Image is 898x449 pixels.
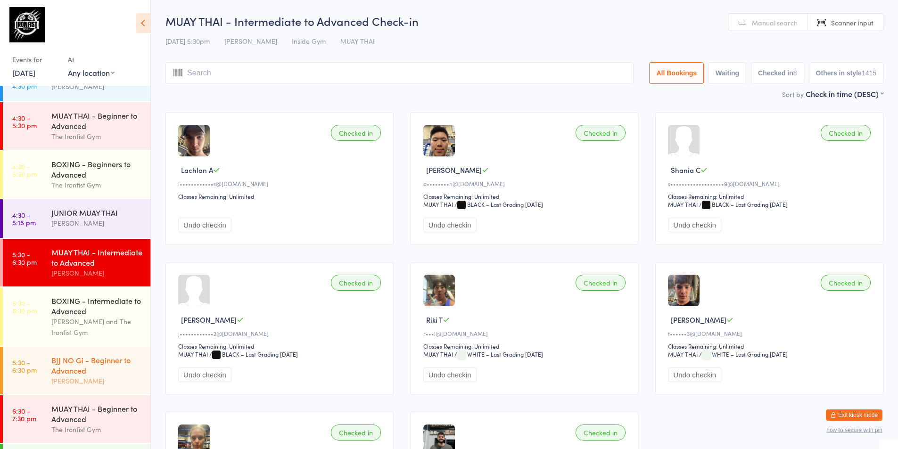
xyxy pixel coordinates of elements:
span: Manual search [752,18,798,27]
time: 5:30 - 6:30 pm [12,299,37,314]
div: Any location [68,67,115,78]
div: Checked in [576,125,626,141]
div: JUNIOR MUAY THAI [51,207,142,218]
div: MUAY THAI - Beginner to Advanced [51,110,142,131]
div: Classes Remaining: Unlimited [178,342,384,350]
div: Checked in [331,425,381,441]
div: Checked in [576,275,626,291]
div: The Ironfist Gym [51,424,142,435]
button: Undo checkin [423,367,477,382]
span: / WHITE – Last Grading [DATE] [454,350,543,358]
div: 1415 [862,69,876,77]
div: Checked in [576,425,626,441]
div: Classes Remaining: Unlimited [668,342,873,350]
time: 4:30 - 5:15 pm [12,211,36,226]
div: [PERSON_NAME] [51,81,142,92]
span: [PERSON_NAME] [181,315,237,325]
a: 5:30 -6:30 pmMUAY THAI - Intermediate to Advanced[PERSON_NAME] [3,239,150,286]
div: The Ironfist Gym [51,131,142,142]
label: Sort by [782,90,804,99]
div: MUAY THAI [668,200,698,208]
time: 5:30 - 6:30 pm [12,251,37,266]
div: BOXING - Intermediate to Advanced [51,295,142,316]
a: 5:30 -6:30 pmBJJ NO Gi - Beginner to Advanced[PERSON_NAME] [3,347,150,394]
div: The Ironfist Gym [51,180,142,190]
div: [PERSON_NAME] [51,376,142,386]
div: MUAY THAI [178,350,208,358]
a: 5:30 -6:30 pmBOXING - Intermediate to Advanced[PERSON_NAME] and The Ironfist Gym [3,287,150,346]
time: 6:30 - 7:30 pm [12,407,36,422]
span: [PERSON_NAME] [671,315,726,325]
time: 3:45 - 4:30 pm [12,74,37,90]
a: 4:30 -5:30 pmMUAY THAI - Beginner to AdvancedThe Ironfist Gym [3,102,150,150]
time: 4:30 - 5:30 pm [12,163,37,178]
button: Undo checkin [668,367,721,382]
button: Waiting [709,62,746,84]
span: / BLACK – Last Grading [DATE] [454,200,543,208]
span: Riki T [426,315,443,325]
div: MUAY THAI [668,350,698,358]
div: 8 [793,69,797,77]
img: image1692596323.png [178,125,210,156]
button: Checked in8 [751,62,804,84]
div: MUAY THAI - Beginner to Advanced [51,403,142,424]
span: / BLACK – Last Grading [DATE] [699,200,788,208]
span: Shania C [671,165,700,175]
img: image1711279406.png [668,275,700,306]
a: 4:30 -5:15 pmJUNIOR MUAY THAI[PERSON_NAME] [3,199,150,238]
button: Exit kiosk mode [826,409,882,421]
button: Undo checkin [178,218,231,232]
div: s•••••••••••••••••••9@[DOMAIN_NAME] [668,180,873,188]
button: Undo checkin [668,218,721,232]
button: Others in style1415 [809,62,883,84]
span: Inside Gym [292,36,326,46]
div: Checked in [821,275,871,291]
div: a••••••••n@[DOMAIN_NAME] [423,180,629,188]
div: Classes Remaining: Unlimited [423,192,629,200]
div: l••••••••••••s@[DOMAIN_NAME] [178,180,384,188]
div: MUAY THAI - Intermediate to Advanced [51,247,142,268]
time: 5:30 - 6:30 pm [12,359,37,374]
div: Checked in [331,125,381,141]
span: Lachlan A [181,165,213,175]
div: [PERSON_NAME] [51,268,142,278]
div: Check in time (DESC) [806,89,883,99]
div: Events for [12,52,58,67]
button: All Bookings [649,62,704,84]
span: [PERSON_NAME] [426,165,482,175]
div: MUAY THAI [423,200,453,208]
div: MUAY THAI [423,350,453,358]
input: Search [165,62,634,84]
div: Classes Remaining: Unlimited [178,192,384,200]
span: Scanner input [831,18,873,27]
time: 4:30 - 5:30 pm [12,114,37,129]
button: Undo checkin [178,367,231,382]
span: / WHITE – Last Grading [DATE] [699,350,788,358]
img: The Ironfist Gym [9,7,45,42]
div: [PERSON_NAME] [51,218,142,229]
a: 6:30 -7:30 pmMUAY THAI - Beginner to AdvancedThe Ironfist Gym [3,395,150,443]
div: j••••••••••••2@[DOMAIN_NAME] [178,329,384,337]
div: r•••l@[DOMAIN_NAME] [423,329,629,337]
div: Classes Remaining: Unlimited [668,192,873,200]
div: BJJ NO Gi - Beginner to Advanced [51,355,142,376]
img: image1702071156.png [423,275,455,306]
div: [PERSON_NAME] and The Ironfist Gym [51,316,142,338]
button: Undo checkin [423,218,477,232]
div: Classes Remaining: Unlimited [423,342,629,350]
img: image1711315831.png [423,125,455,156]
span: MUAY THAI [340,36,375,46]
span: [PERSON_NAME] [224,36,277,46]
a: [DATE] [12,67,35,78]
h2: MUAY THAI - Intermediate to Advanced Check-in [165,13,883,29]
button: how to secure with pin [826,427,882,433]
div: Checked in [331,275,381,291]
a: 4:30 -5:30 pmBOXING - Beginners to AdvancedThe Ironfist Gym [3,151,150,198]
div: Checked in [821,125,871,141]
div: t••••••3@[DOMAIN_NAME] [668,329,873,337]
span: / BLACK – Last Grading [DATE] [209,350,298,358]
div: BOXING - Beginners to Advanced [51,159,142,180]
span: [DATE] 5:30pm [165,36,210,46]
div: At [68,52,115,67]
